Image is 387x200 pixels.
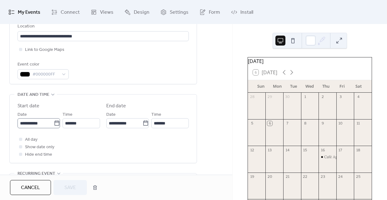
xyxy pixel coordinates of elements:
div: Sat [350,80,367,93]
div: 2 [320,95,325,99]
div: 5 [250,121,254,126]
span: #000000FF [33,71,59,78]
a: Views [86,2,118,22]
span: Install [240,7,253,17]
div: Wed [302,80,318,93]
div: 21 [285,174,290,179]
div: 6 [267,121,272,126]
div: 20 [267,174,272,179]
span: Time [63,111,73,119]
div: 17 [338,148,343,152]
div: 19 [250,174,254,179]
div: 4 [356,95,360,99]
div: Café Après x [solidcore] UES [319,154,336,160]
div: Thu [318,80,334,93]
span: Link to Google Maps [25,46,64,54]
div: Tue [285,80,302,93]
a: Install [226,2,258,22]
div: 23 [320,174,325,179]
div: 22 [303,174,308,179]
div: 18 [356,148,360,152]
span: Connect [61,7,80,17]
div: 1 [303,95,308,99]
div: Start date [18,102,39,110]
div: 15 [303,148,308,152]
div: Mon [269,80,285,93]
span: All day [25,136,38,144]
span: Date [18,111,27,119]
span: Settings [170,7,188,17]
div: Event color [18,61,68,68]
div: 29 [267,95,272,99]
span: Date and time [18,91,49,99]
span: My Events [18,7,40,17]
div: 12 [250,148,254,152]
div: 24 [338,174,343,179]
div: Fri [334,80,350,93]
button: Cancel [10,180,51,195]
div: 11 [356,121,360,126]
div: [DATE] [248,57,372,65]
a: My Events [4,2,45,22]
span: Time [151,111,161,119]
span: Recurring event [18,170,55,178]
div: 16 [320,148,325,152]
div: End date [106,102,126,110]
span: Cancel [21,184,40,192]
div: Café Après x [solidcore] UES [324,154,373,160]
span: Design [134,7,149,17]
div: Sun [253,80,269,93]
span: Hide end time [25,151,52,159]
a: Settings [156,2,193,22]
span: Views [100,7,113,17]
div: 7 [285,121,290,126]
div: 14 [285,148,290,152]
div: 10 [338,121,343,126]
span: Show date only [25,144,54,151]
div: Location [18,23,188,30]
a: Design [120,2,154,22]
a: Connect [47,2,84,22]
div: 13 [267,148,272,152]
div: 9 [320,121,325,126]
div: 30 [285,95,290,99]
div: 3 [338,95,343,99]
div: 8 [303,121,308,126]
span: Date [106,111,116,119]
span: Form [209,7,220,17]
div: 25 [356,174,360,179]
div: 28 [250,95,254,99]
a: Form [195,2,225,22]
